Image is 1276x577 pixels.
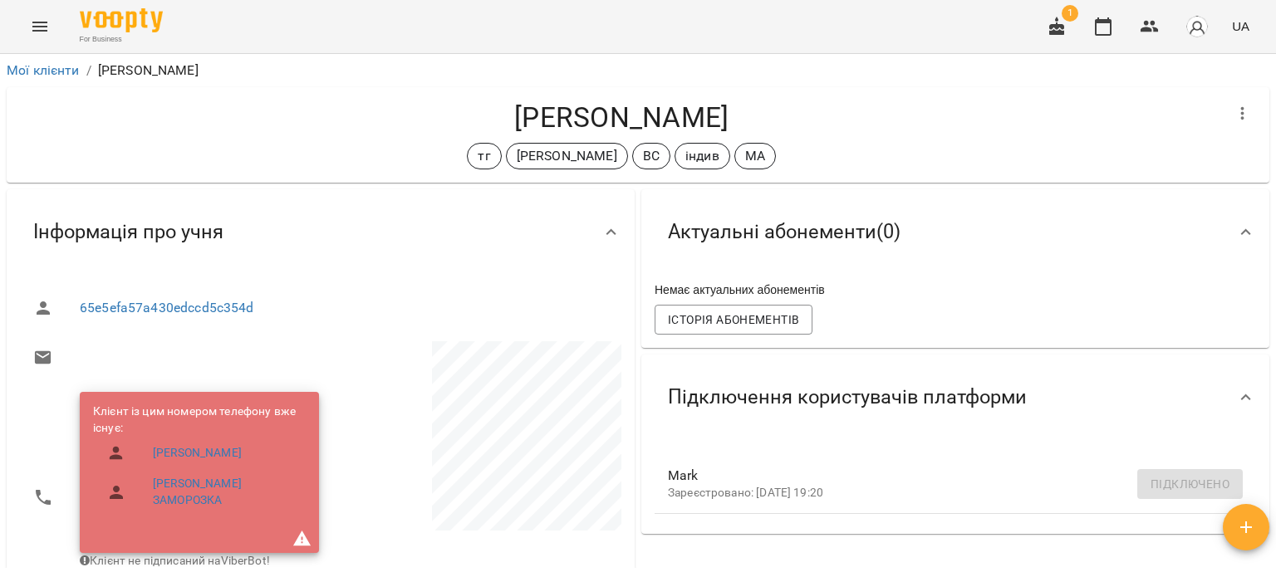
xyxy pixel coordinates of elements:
[20,7,60,46] button: Menu
[467,143,501,169] div: тг
[93,403,306,521] ul: Клієнт із цим номером телефону вже існує:
[1232,17,1249,35] span: UA
[80,554,270,567] span: Клієнт не підписаний на ViberBot!
[641,189,1269,275] div: Актуальні абонементи(0)
[655,305,812,335] button: Історія абонементів
[1185,15,1209,38] img: avatar_s.png
[86,61,91,81] li: /
[632,143,670,169] div: ВС
[517,146,617,166] p: [PERSON_NAME]
[33,219,223,245] span: Інформація про учня
[478,146,490,166] p: тг
[7,62,80,78] a: Мої клієнти
[7,189,635,275] div: Інформація про учня
[1225,11,1256,42] button: UA
[668,219,901,245] span: Актуальні абонементи ( 0 )
[80,8,163,32] img: Voopty Logo
[153,476,292,508] a: [PERSON_NAME] ЗАМОРОЗКА
[668,310,799,330] span: Історія абонементів
[668,466,1216,486] span: Mark
[1062,5,1078,22] span: 1
[643,146,660,166] p: ВС
[734,143,776,169] div: МА
[675,143,730,169] div: індив
[641,355,1269,440] div: Підключення користувачів платформи
[668,485,1216,501] p: Зареєстровано: [DATE] 19:20
[20,100,1223,134] h4: [PERSON_NAME]
[80,34,163,45] span: For Business
[668,384,1027,410] span: Підключення користувачів платформи
[506,143,628,169] div: [PERSON_NAME]
[80,300,254,315] a: 65e5efa57a430edccd5c354d
[651,278,1259,301] div: Немає актуальних абонементів
[685,146,719,166] p: індив
[98,61,199,81] p: [PERSON_NAME]
[7,61,1269,81] nav: breadcrumb
[153,445,242,462] a: [PERSON_NAME]
[745,146,765,166] p: МА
